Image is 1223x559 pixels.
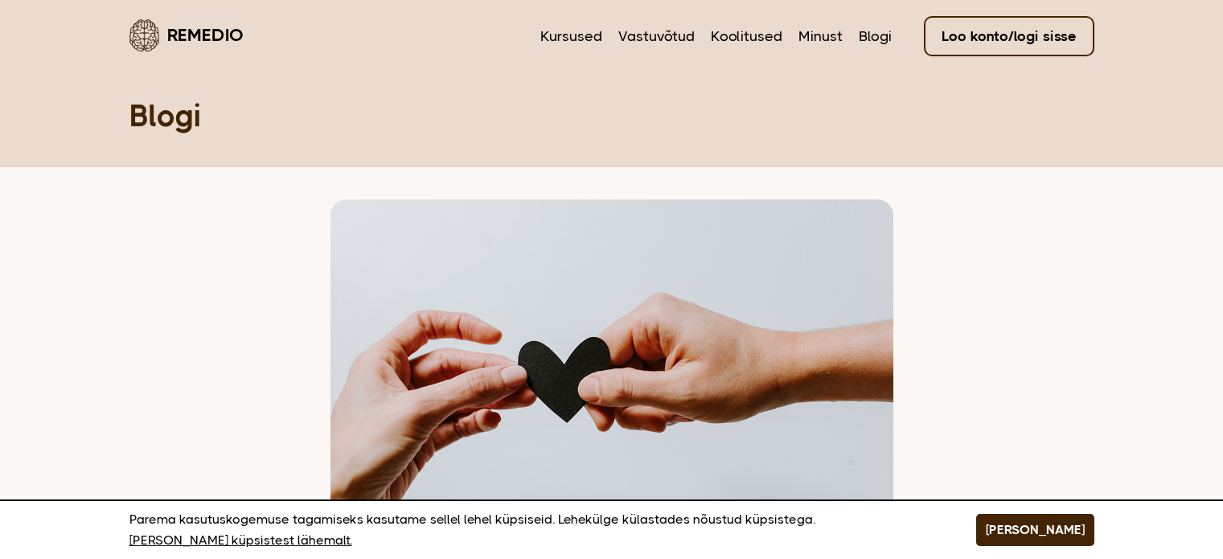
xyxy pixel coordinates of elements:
[859,26,892,47] a: Blogi
[798,26,843,47] a: Minust
[540,26,602,47] a: Kursused
[129,19,159,51] img: Remedio logo
[129,530,352,551] a: [PERSON_NAME] küpsistest lähemalt.
[129,509,936,551] p: Parema kasutuskogemuse tagamiseks kasutame sellel lehel küpsiseid. Lehekülge külastades nõustud k...
[129,97,1094,135] h1: Blogi
[924,16,1094,56] a: Loo konto/logi sisse
[976,514,1094,546] button: [PERSON_NAME]
[711,26,782,47] a: Koolitused
[618,26,695,47] a: Vastuvõtud
[129,16,244,54] a: Remedio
